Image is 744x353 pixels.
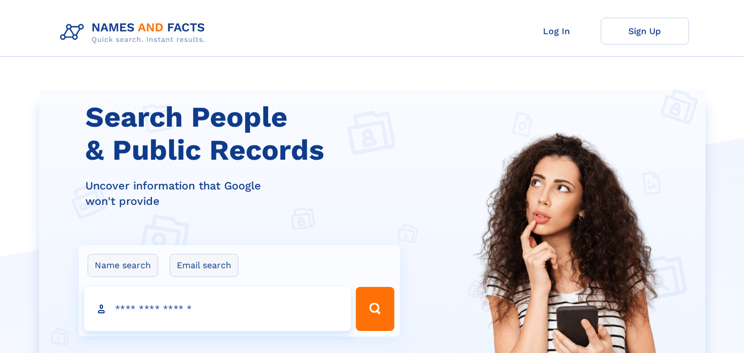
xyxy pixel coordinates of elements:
a: Sign Up [601,18,689,45]
label: Name search [88,254,158,277]
a: Log In [513,18,601,45]
div: Uncover information that Google won't provide [85,178,407,209]
h1: Search People & Public Records [85,101,407,167]
label: Email search [170,254,238,277]
img: Logo Names and Facts [56,18,214,47]
input: search input [84,287,351,331]
button: Search Button [356,287,394,331]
